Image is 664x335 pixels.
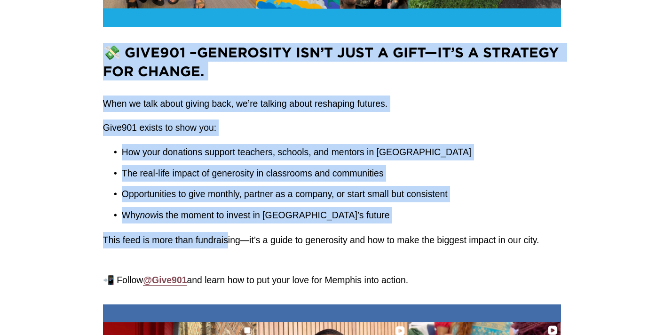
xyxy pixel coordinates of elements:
p: This feed is more than fundraising—it’s a guide to generosity and how to make the biggest impact ... [103,232,561,248]
h3: Generosity Isn’t Just a Gift—It’s a Strategy for Change. [103,43,561,80]
p: Why is the moment to invest in [GEOGRAPHIC_DATA]’s future [122,207,561,223]
p: Give901 exists to show you: [103,120,561,136]
a: @Give901 [143,275,187,285]
p: Opportunities to give monthly, partner as a company, or start small but consistent [122,186,561,202]
p: The real-life impact of generosity in classrooms and communities [122,165,561,182]
p: When we talk about giving back, we’re talking about reshaping futures. [103,96,561,112]
em: now [140,210,157,220]
strong: 💸 Give901 – [103,44,197,60]
p: 📲 Follow and learn how to put your love for Memphis into action. [103,256,561,289]
p: How your donations support teachers, schools, and mentors in [GEOGRAPHIC_DATA] [122,144,561,160]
